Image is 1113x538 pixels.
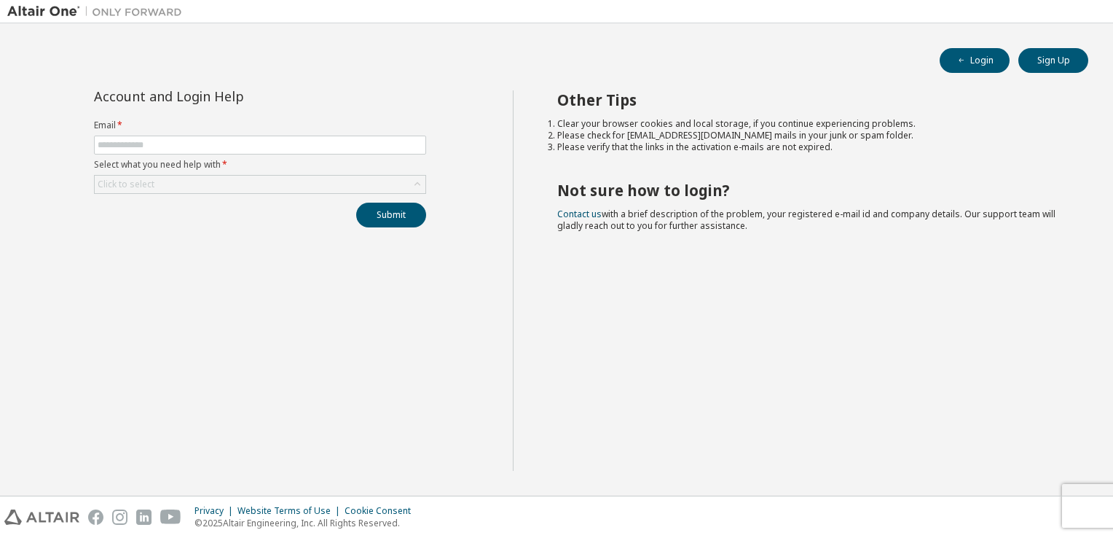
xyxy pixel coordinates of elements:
div: Account and Login Help [94,90,360,102]
span: with a brief description of the problem, your registered e-mail id and company details. Our suppo... [557,208,1055,232]
div: Click to select [98,179,154,190]
div: Cookie Consent [345,505,420,517]
img: Altair One [7,4,189,19]
div: Privacy [194,505,237,517]
h2: Not sure how to login? [557,181,1063,200]
img: facebook.svg [88,510,103,525]
button: Login [940,48,1010,73]
label: Email [94,120,426,131]
a: Contact us [557,208,602,220]
p: © 2025 Altair Engineering, Inc. All Rights Reserved. [194,517,420,529]
h2: Other Tips [557,90,1063,109]
button: Submit [356,203,426,227]
li: Please verify that the links in the activation e-mails are not expired. [557,141,1063,153]
img: youtube.svg [160,510,181,525]
button: Sign Up [1018,48,1088,73]
li: Please check for [EMAIL_ADDRESS][DOMAIN_NAME] mails in your junk or spam folder. [557,130,1063,141]
div: Website Terms of Use [237,505,345,517]
img: linkedin.svg [136,510,152,525]
img: instagram.svg [112,510,127,525]
li: Clear your browser cookies and local storage, if you continue experiencing problems. [557,118,1063,130]
img: altair_logo.svg [4,510,79,525]
div: Click to select [95,176,425,193]
label: Select what you need help with [94,159,426,171]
